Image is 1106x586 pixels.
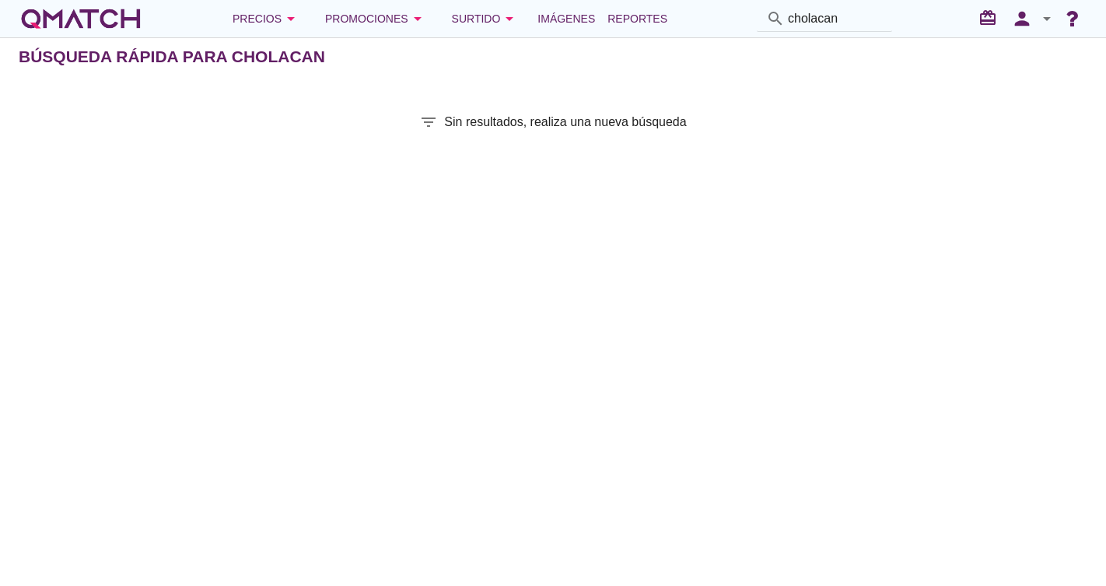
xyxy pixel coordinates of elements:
input: Buscar productos [788,6,883,31]
div: Surtido [452,9,520,28]
div: Precios [233,9,300,28]
a: Imágenes [531,3,601,34]
i: filter_list [419,113,438,132]
i: person [1006,8,1038,30]
i: arrow_drop_down [282,9,300,28]
i: search [766,9,785,28]
button: Promociones [313,3,439,34]
a: Reportes [601,3,674,34]
i: arrow_drop_down [500,9,519,28]
h2: Búsqueda rápida para cholacan [19,44,325,69]
button: Precios [220,3,313,34]
div: Promociones [325,9,427,28]
i: redeem [978,9,1003,27]
span: Imágenes [537,9,595,28]
span: Sin resultados, realiza una nueva búsqueda [444,113,686,132]
span: Reportes [607,9,667,28]
a: white-qmatch-logo [19,3,143,34]
button: Surtido [439,3,532,34]
i: arrow_drop_down [1038,9,1056,28]
i: arrow_drop_down [408,9,427,28]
